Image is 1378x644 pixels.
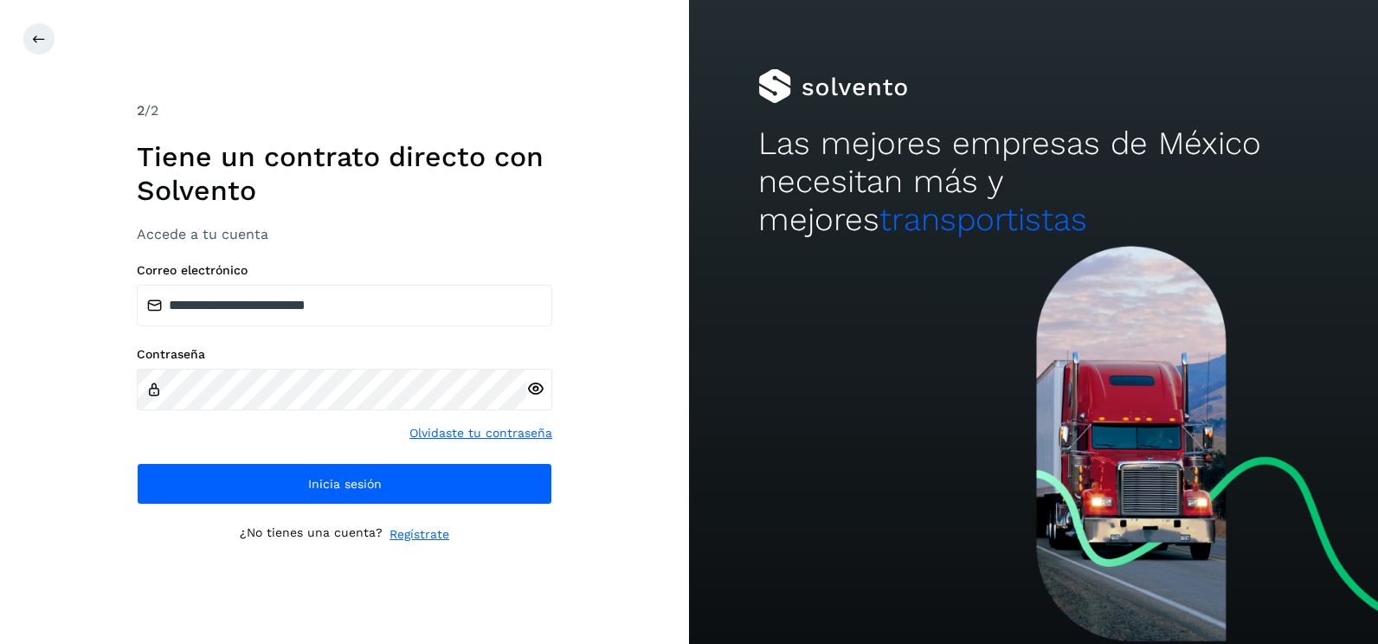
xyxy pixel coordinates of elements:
span: 2 [137,102,145,119]
label: Contraseña [137,347,552,362]
div: /2 [137,100,552,121]
h3: Accede a tu cuenta [137,226,552,242]
span: Inicia sesión [308,478,382,490]
a: Regístrate [390,525,449,544]
button: Inicia sesión [137,463,552,505]
span: transportistas [879,201,1087,238]
h1: Tiene un contrato directo con Solvento [137,140,552,207]
a: Olvidaste tu contraseña [409,424,552,442]
h2: Las mejores empresas de México necesitan más y mejores [758,125,1310,240]
label: Correo electrónico [137,263,552,278]
p: ¿No tienes una cuenta? [240,525,383,544]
